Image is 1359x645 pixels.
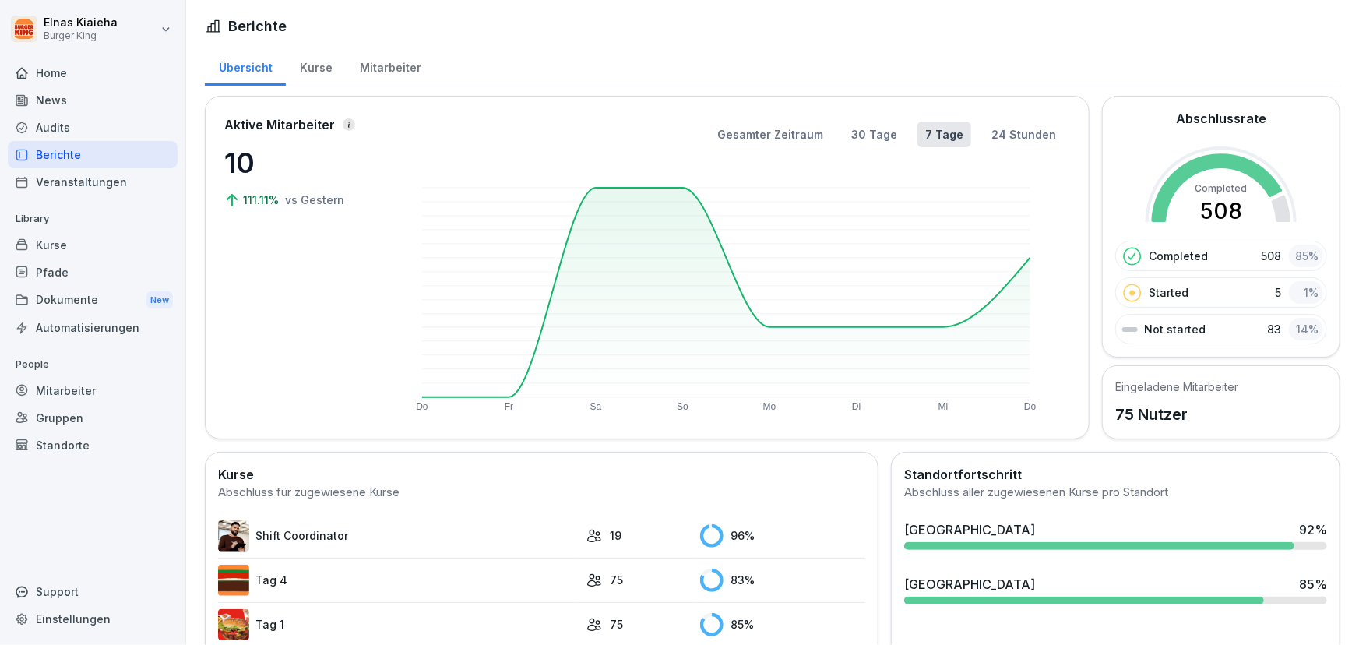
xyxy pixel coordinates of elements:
button: 7 Tage [917,122,971,147]
text: Di [852,401,861,412]
a: Tag 1 [218,609,579,640]
text: Fr [505,401,513,412]
button: Gesamter Zeitraum [709,122,831,147]
p: 19 [610,527,621,544]
a: News [8,86,178,114]
p: 83 [1267,321,1281,337]
text: So [677,401,688,412]
p: Burger King [44,30,118,41]
div: 92 % [1299,520,1327,539]
a: Audits [8,114,178,141]
a: Mitarbeiter [346,46,435,86]
a: DokumenteNew [8,286,178,315]
p: People [8,352,178,377]
div: [GEOGRAPHIC_DATA] [904,575,1035,594]
a: Home [8,59,178,86]
div: 83 % [700,569,866,592]
img: q4kvd0p412g56irxfxn6tm8s.png [218,520,249,552]
a: [GEOGRAPHIC_DATA]92% [898,514,1333,556]
button: 24 Stunden [984,122,1064,147]
a: Übersicht [205,46,286,86]
div: New [146,291,173,309]
div: 85 % [1289,245,1323,267]
img: a35kjdk9hf9utqmhbz0ibbvi.png [218,565,249,596]
p: Started [1149,284,1188,301]
div: 14 % [1289,318,1323,340]
h2: Standortfortschritt [904,465,1327,484]
p: Library [8,206,178,231]
p: vs Gestern [285,192,344,208]
img: kxzo5hlrfunza98hyv09v55a.png [218,609,249,640]
div: 96 % [700,524,866,548]
p: 75 Nutzer [1115,403,1238,426]
p: 5 [1275,284,1281,301]
a: Gruppen [8,404,178,432]
a: Kurse [286,46,346,86]
button: 30 Tage [843,122,905,147]
p: Not started [1144,321,1206,337]
p: 75 [610,616,623,633]
a: [GEOGRAPHIC_DATA]85% [898,569,1333,611]
a: Pfade [8,259,178,286]
a: Kurse [8,231,178,259]
p: Elnas Kiaieha [44,16,118,30]
text: Sa [590,401,602,412]
div: Abschluss für zugewiesene Kurse [218,484,865,502]
p: 111.11% [243,192,282,208]
p: Completed [1149,248,1208,264]
a: Veranstaltungen [8,168,178,196]
a: Tag 4 [218,565,579,596]
p: 75 [610,572,623,588]
a: Mitarbeiter [8,377,178,404]
p: 10 [224,142,380,184]
text: Mo [763,401,776,412]
div: 85 % [700,613,866,636]
text: Mi [938,401,949,412]
a: Automatisierungen [8,314,178,341]
h2: Kurse [218,465,865,484]
a: Shift Coordinator [218,520,579,552]
text: Do [1025,401,1037,412]
div: [GEOGRAPHIC_DATA] [904,520,1035,539]
div: Dokumente [8,286,178,315]
div: Abschluss aller zugewiesenen Kurse pro Standort [904,484,1327,502]
div: 85 % [1299,575,1327,594]
a: Einstellungen [8,605,178,633]
text: Do [416,401,428,412]
div: 1 % [1289,281,1323,304]
div: Support [8,578,178,605]
p: Aktive Mitarbeiter [224,115,335,134]
a: Standorte [8,432,178,459]
h1: Berichte [228,16,287,37]
p: 508 [1261,248,1281,264]
a: Berichte [8,141,178,168]
h2: Abschlussrate [1176,109,1266,128]
h5: Eingeladene Mitarbeiter [1115,379,1238,395]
